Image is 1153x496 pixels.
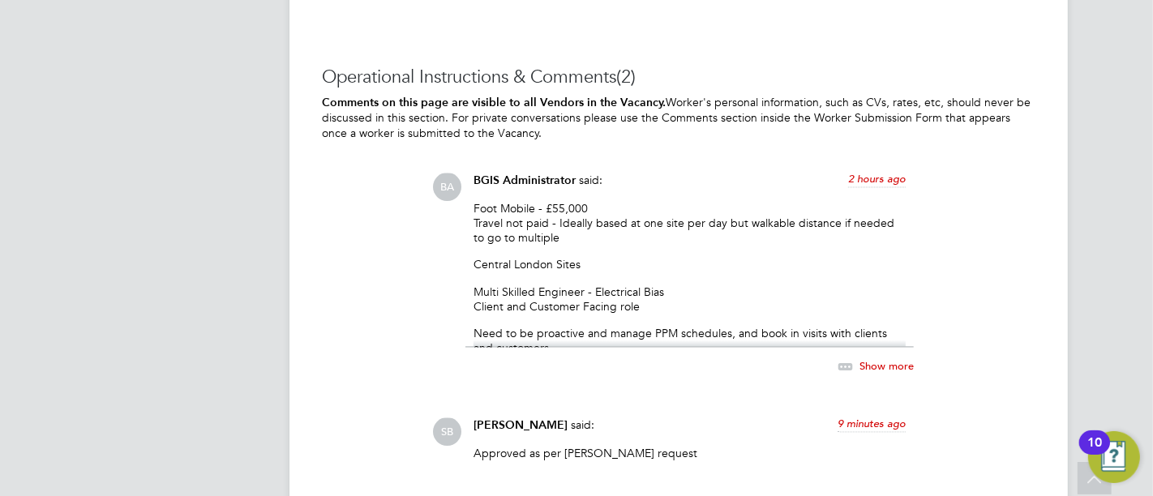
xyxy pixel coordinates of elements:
span: said: [571,417,594,432]
span: BGIS Administrator [474,173,576,187]
p: Foot Mobile - £55,000 Travel not paid - Ideally based at one site per day but walkable distance i... [474,201,906,246]
span: (2) [616,66,636,88]
span: 9 minutes ago [838,417,906,430]
p: Multi Skilled Engineer - Electrical Bias Client and Customer Facing role [474,284,906,314]
span: 2 hours ago [848,172,906,186]
button: Open Resource Center, 10 new notifications [1088,431,1140,483]
span: [PERSON_NAME] [474,418,568,432]
span: Show more [859,358,914,372]
span: BA [433,173,461,201]
p: Approved as per [PERSON_NAME] request [474,446,906,460]
h3: Operational Instructions & Comments [322,66,1035,89]
p: Worker's personal information, such as CVs, rates, etc, should never be discussed in this section... [322,95,1035,140]
p: Need to be proactive and manage PPM schedules, and book in visits with clients and customers. [474,326,906,355]
span: said: [579,173,602,187]
span: SB [433,417,461,446]
p: Central London Sites [474,257,906,272]
div: 10 [1087,443,1102,464]
b: Comments on this page are visible to all Vendors in the Vacancy. [322,96,666,109]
